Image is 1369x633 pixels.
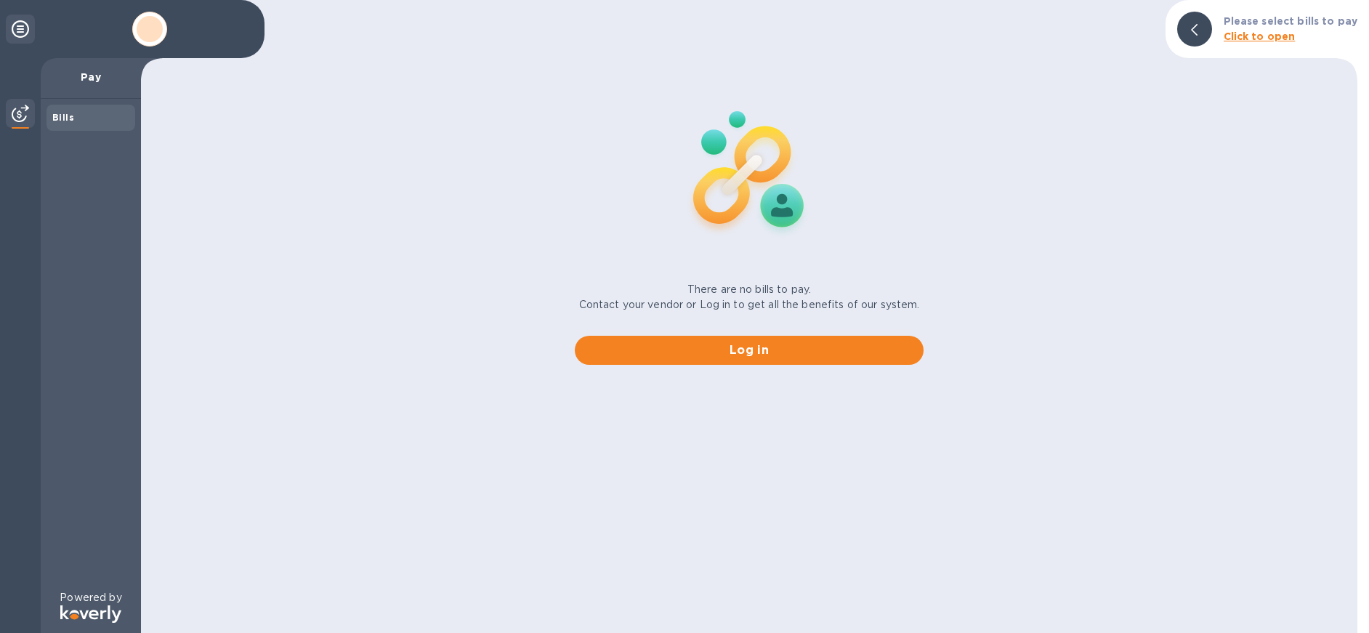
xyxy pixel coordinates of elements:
button: Log in [575,336,924,365]
p: There are no bills to pay. Contact your vendor or Log in to get all the benefits of our system. [579,282,920,313]
img: Logo [60,605,121,623]
p: Pay [52,70,129,84]
b: Please select bills to pay [1224,15,1357,27]
b: Click to open [1224,31,1296,42]
b: Bills [52,112,74,123]
p: Powered by [60,590,121,605]
span: Log in [586,342,912,359]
